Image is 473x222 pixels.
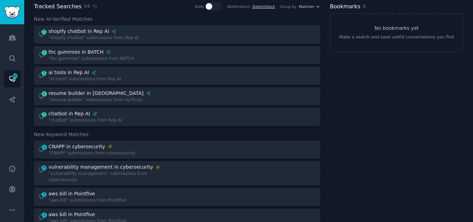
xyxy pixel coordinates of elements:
div: vulnerability management in cybersecurity [48,163,153,171]
a: No bookmarks yetMake a search and save useful conversations you find [330,13,463,52]
span: 3 [41,213,47,217]
span: 207 [12,73,18,78]
button: Matches [299,4,320,9]
a: 1shopify chatbot in Rep AI"shopify chatbot" submissions from Rep AI [34,25,320,44]
div: Group by [280,4,296,9]
span: 1 [41,29,47,34]
span: Matches [299,4,314,9]
div: CNAPP in cybersecurity [48,143,105,150]
a: 1CNAPP in cybersecurity"CNAPP" submissions from cybersecurity [34,141,320,159]
h2: Tracked Searches [34,2,81,11]
div: "chatbot" submissions from Rep AI [48,117,122,124]
div: aws bill in Pointfive [48,190,95,197]
span: 94 [84,3,90,10]
div: "ai tools" submissions from Rep AI [48,76,121,82]
a: DailytoSlack [252,5,275,9]
div: "resume builder" submissions from myTrudy [48,97,151,103]
div: chatbot in Rep AI [48,110,90,117]
span: 1 [41,145,47,150]
span: 4 [41,165,47,170]
div: "thc gummies" submissions from BATCH [48,56,134,62]
h2: Bookmarks [330,2,360,11]
a: 1resume builder in [GEOGRAPHIC_DATA]"resume builder" submissions from myTrudy [34,87,320,106]
div: aws bill in Pointfive [48,211,95,218]
span: 2 [41,112,47,117]
img: GummySearch logo [4,6,20,18]
div: "aws bill" submissions from Pointfive [48,197,126,204]
span: 1 [41,71,47,76]
div: "vulnerability management" submissions from cybersecurity [48,171,172,183]
h3: No bookmarks yet [374,25,419,32]
div: ai tools in Rep AI [48,69,89,76]
div: "CNAPP" submissions from cybersecurity [48,150,135,157]
div: resume builder in [GEOGRAPHIC_DATA] [48,90,144,97]
a: 2chatbot in Rep AI"chatbot" submissions from Rep AI [34,108,320,126]
span: 3 [41,192,47,197]
span: New Keyword Matches [34,131,89,138]
div: Stats [195,4,204,9]
a: 1ai tools in Rep AI"ai tools" submissions from Rep AI [34,66,320,85]
a: 3aws bill in Pointfive"aws bill" submissions from Pointfive [34,188,320,206]
a: 4vulnerability management in cybersecurity"vulnerability management" submissions from cybersecurity [34,161,320,185]
div: shopify chatbot in Rep AI [48,28,109,35]
span: New AI-Verified Matches [34,16,92,23]
a: 1thc gummies in BATCH"thc gummies" submissions from BATCH [34,46,320,64]
div: "shopify chatbot" submissions from Rep AI [48,35,139,41]
span: 1 [41,91,47,96]
div: thc gummies in BATCH [48,48,104,56]
div: Notifications [227,4,250,9]
span: 0 [363,3,366,9]
a: 207 [4,70,21,87]
div: Make a search and save useful conversations you find [339,34,454,41]
span: 1 [41,50,47,55]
